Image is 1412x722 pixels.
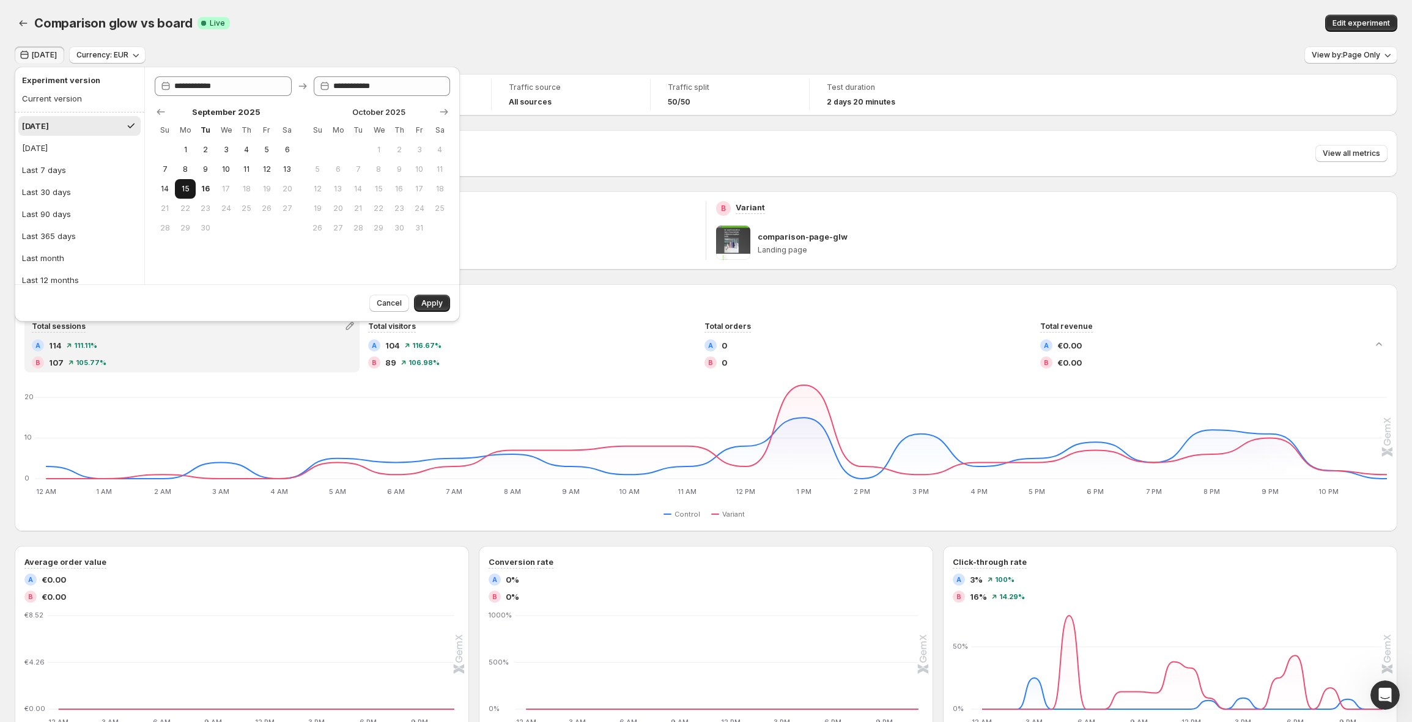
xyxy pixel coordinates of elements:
a: Test duration2 days 20 minutes [827,81,952,108]
span: Traffic source [509,83,633,92]
span: 4 [241,145,251,155]
text: 5 AM [329,487,346,496]
button: Wednesday September 10 2025 [216,160,236,179]
button: [DATE] [15,46,64,64]
button: Home [191,5,215,28]
text: 4 AM [270,487,288,496]
h2: B [35,359,40,366]
button: Control [663,507,705,521]
span: 16 [394,184,404,194]
th: Saturday [277,120,297,140]
button: Tuesday September 23 2025 [196,199,216,218]
span: 114 [49,339,62,352]
p: Active 2h ago [59,15,114,28]
button: Show previous month, August 2025 [152,103,169,120]
span: €0.00 [1057,339,1082,352]
div: Close [215,5,237,27]
span: Total revenue [1040,322,1093,331]
div: Antony says… [10,358,235,466]
span: Live [210,18,225,28]
span: 5 [262,145,272,155]
span: 27 [282,204,292,213]
span: 26 [262,204,272,213]
button: Thursday October 30 2025 [389,218,409,238]
text: 1 PM [796,487,811,496]
button: Start of range Monday September 15 2025 [175,179,195,199]
h2: A [28,576,33,583]
span: 0% [506,573,519,586]
div: Antony says… [10,170,235,258]
button: Edit experiment [1325,15,1397,32]
text: 6 PM [1087,487,1104,496]
button: Last 7 days [18,160,141,180]
span: 25 [435,204,445,213]
span: 22 [180,204,190,213]
span: 12 [312,184,323,194]
span: Apply [421,298,443,308]
div: And to ensure accurate CTR tracking, we recommend keeping only text inside the tag (without child... [20,24,191,85]
button: Current version [18,89,136,108]
button: Tuesday October 28 2025 [348,218,368,238]
button: Sunday October 19 2025 [308,199,328,218]
span: 111.11 % [74,342,97,349]
button: Thursday October 16 2025 [389,179,409,199]
th: Wednesday [216,120,236,140]
span: Cancel [377,298,402,308]
text: 9 PM [1262,487,1279,496]
span: 1 [374,145,384,155]
button: View all metrics [1315,145,1388,162]
div: And to ensure accurate CTR tracking, we recommend keeping only text inside the<a>tag (without chi... [10,17,201,92]
th: Saturday [430,120,450,140]
button: Wednesday October 8 2025 [369,160,389,179]
text: 7 PM [1146,487,1162,496]
button: Tuesday September 30 2025 [196,218,216,238]
text: 10 PM [1318,487,1339,496]
img: Profile image for Antony [35,7,54,26]
th: Tuesday [348,120,368,140]
button: Wednesday September 17 2025 [216,179,236,199]
div: Antony says… [10,17,235,94]
span: Tu [353,125,363,135]
a: Traffic sourceAll sources [509,81,633,108]
th: Thursday [389,120,409,140]
button: Back [15,15,32,32]
th: Sunday [308,120,328,140]
span: 29 [180,223,190,233]
span: 11 [241,164,251,174]
button: Emoji picker [19,400,29,410]
button: Cancel [369,295,409,312]
h1: [PERSON_NAME] [59,6,139,15]
button: Friday September 5 2025 [257,140,277,160]
div: Last 12 months [22,274,79,286]
button: Upload attachment [58,400,68,410]
span: 100 % [995,576,1015,583]
span: 31 [414,223,424,233]
span: Traffic split [668,83,792,92]
button: Show next month, November 2025 [435,103,453,120]
span: 30 [201,223,211,233]
span: 20 [333,204,343,213]
span: 50/50 [668,97,690,107]
span: 8 [374,164,384,174]
span: 105.77 % [76,359,106,366]
button: Friday September 12 2025 [257,160,277,179]
th: Monday [175,120,195,140]
div: We’ve done this for another of your stores before, and whenever you make changes to the button on... [10,358,201,444]
span: 26 [312,223,323,233]
span: Fr [414,125,424,135]
span: 14 [160,184,170,194]
h2: Performance over time [24,294,1388,306]
button: Wednesday October 1 2025 [369,140,389,160]
span: 30 [394,223,404,233]
div: Current version [22,92,82,105]
code: href [161,73,183,84]
button: Thursday September 4 2025 [236,140,256,160]
button: [DATE] [18,116,141,136]
span: 18 [241,184,251,194]
span: 5 [312,164,323,174]
button: Sunday September 28 2025 [155,218,175,238]
button: Wednesday October 29 2025 [369,218,389,238]
text: 7 AM [446,487,462,496]
th: Wednesday [369,120,389,140]
span: Currency: EUR [76,50,128,60]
